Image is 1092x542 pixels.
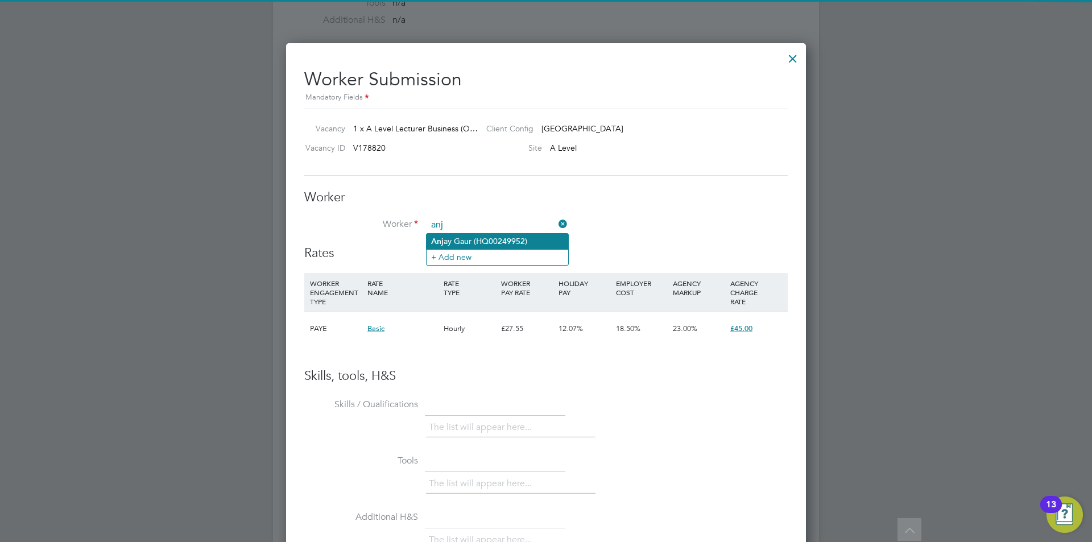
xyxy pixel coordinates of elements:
[730,324,752,333] span: £45.00
[429,476,536,491] li: The list will appear here...
[300,123,345,134] label: Vacancy
[498,312,556,345] div: £27.55
[670,273,727,303] div: AGENCY MARKUP
[353,123,478,134] span: 1 x A Level Lecturer Business (O…
[304,368,788,384] h3: Skills, tools, H&S
[477,143,542,153] label: Site
[613,273,671,303] div: EMPLOYER COST
[304,245,788,262] h3: Rates
[727,273,785,312] div: AGENCY CHARGE RATE
[1046,504,1056,519] div: 13
[427,234,568,249] li: ay Gaur (HQ00249952)
[559,324,583,333] span: 12.07%
[307,273,365,312] div: WORKER ENGAGEMENT TYPE
[550,143,577,153] span: A Level
[477,123,533,134] label: Client Config
[300,143,345,153] label: Vacancy ID
[304,455,418,467] label: Tools
[441,273,498,303] div: RATE TYPE
[498,273,556,303] div: WORKER PAY RATE
[304,399,418,411] label: Skills / Qualifications
[367,324,384,333] span: Basic
[616,324,640,333] span: 18.50%
[304,92,788,104] div: Mandatory Fields
[673,324,697,333] span: 23.00%
[365,273,441,303] div: RATE NAME
[304,511,418,523] label: Additional H&S
[441,312,498,345] div: Hourly
[304,59,788,104] h2: Worker Submission
[429,420,536,435] li: The list will appear here...
[541,123,623,134] span: [GEOGRAPHIC_DATA]
[556,273,613,303] div: HOLIDAY PAY
[427,249,568,264] li: + Add new
[353,143,386,153] span: V178820
[427,217,568,234] input: Search for...
[304,218,418,230] label: Worker
[431,237,444,246] b: Anj
[1046,497,1083,533] button: Open Resource Center, 13 new notifications
[304,189,788,206] h3: Worker
[307,312,365,345] div: PAYE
